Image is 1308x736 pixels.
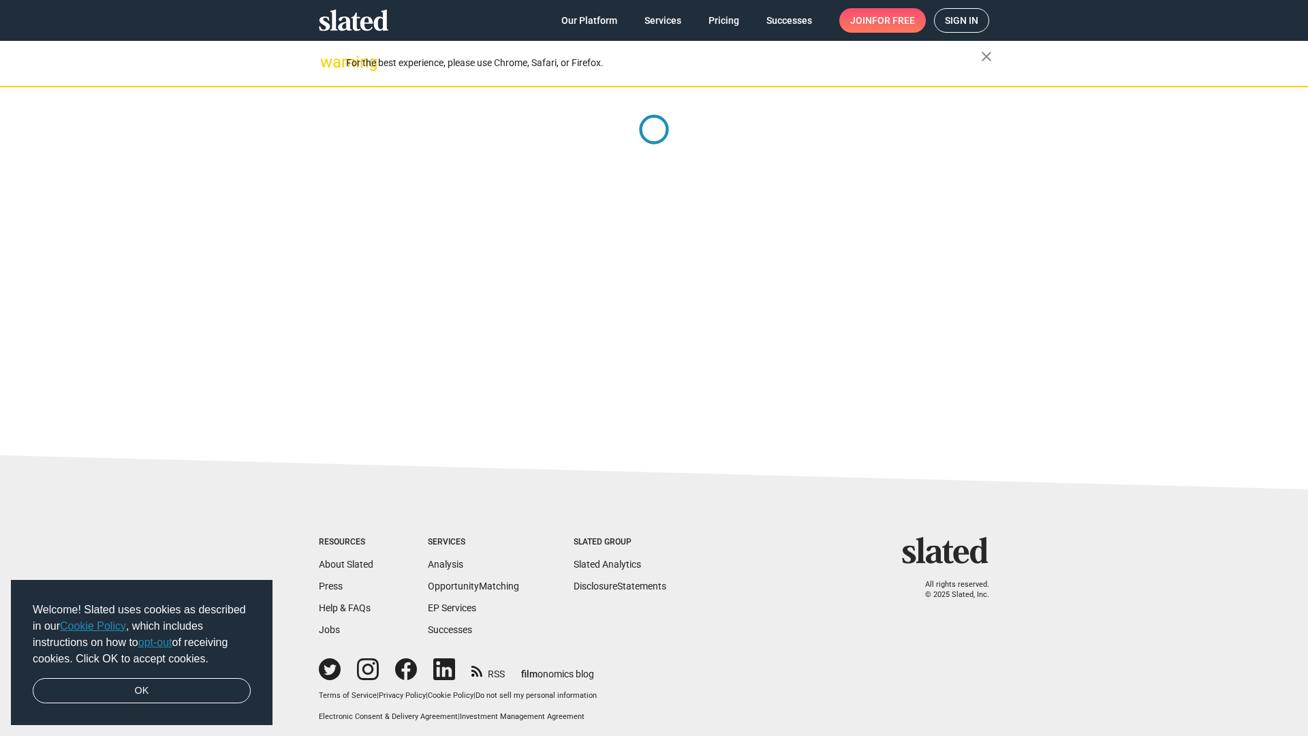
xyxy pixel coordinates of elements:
[11,580,272,726] div: cookieconsent
[320,54,337,70] mat-icon: warning
[428,691,473,700] a: Cookie Policy
[698,8,750,33] a: Pricing
[319,691,377,700] a: Terms of Service
[574,581,666,592] a: DisclosureStatements
[945,9,978,32] span: Sign in
[319,581,343,592] a: Press
[428,581,519,592] a: OpportunityMatching
[60,620,126,632] a: Cookie Policy
[458,712,460,721] span: |
[319,624,340,635] a: Jobs
[872,8,915,33] span: for free
[319,559,373,570] a: About Slated
[346,54,981,72] div: For the best experience, please use Chrome, Safari, or Firefox.
[426,691,428,700] span: |
[138,637,172,648] a: opt-out
[708,8,739,33] span: Pricing
[471,660,505,681] a: RSS
[319,537,373,548] div: Resources
[756,8,823,33] a: Successes
[379,691,426,700] a: Privacy Policy
[634,8,692,33] a: Services
[978,48,995,65] mat-icon: close
[934,8,989,33] a: Sign in
[521,657,594,681] a: filmonomics blog
[428,602,476,613] a: EP Services
[839,8,926,33] a: Joinfor free
[428,559,463,570] a: Analysis
[561,8,617,33] span: Our Platform
[550,8,628,33] a: Our Platform
[473,691,476,700] span: |
[33,678,251,704] a: dismiss cookie message
[428,624,472,635] a: Successes
[460,712,585,721] a: Investment Management Agreement
[574,537,666,548] div: Slated Group
[319,602,371,613] a: Help & FAQs
[319,712,458,721] a: Electronic Consent & Delivery Agreement
[850,8,915,33] span: Join
[766,8,812,33] span: Successes
[574,559,641,570] a: Slated Analytics
[476,691,597,701] button: Do not sell my personal information
[521,669,538,679] span: film
[33,602,251,667] span: Welcome! Slated uses cookies as described in our , which includes instructions on how to of recei...
[377,691,379,700] span: |
[644,8,681,33] span: Services
[428,537,519,548] div: Services
[911,580,989,600] p: All rights reserved. © 2025 Slated, Inc.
